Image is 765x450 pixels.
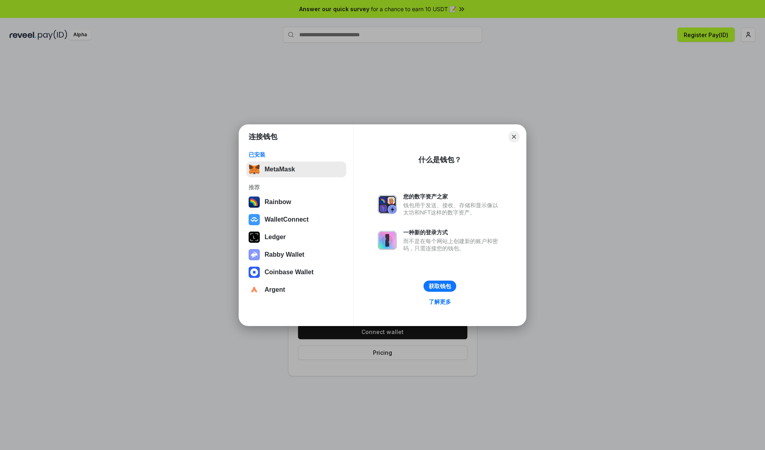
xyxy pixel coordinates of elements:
[246,161,346,177] button: MetaMask
[403,202,502,216] div: 钱包用于发送、接收、存储和显示像以太坊和NFT这样的数字资产。
[246,194,346,210] button: Rainbow
[429,283,451,290] div: 获取钱包
[508,131,520,142] button: Close
[249,164,260,175] img: svg+xml,%3Csvg%20fill%3D%22none%22%20height%3D%2233%22%20viewBox%3D%220%200%2035%2033%22%20width%...
[249,214,260,225] img: svg+xml,%3Csvg%20width%3D%2228%22%20height%3D%2228%22%20viewBox%3D%220%200%2028%2028%22%20fill%3D...
[249,284,260,295] img: svg+xml,%3Csvg%20width%3D%2228%22%20height%3D%2228%22%20viewBox%3D%220%200%2028%2028%22%20fill%3D...
[403,193,502,200] div: 您的数字资产之家
[424,281,456,292] button: 获取钱包
[429,298,451,305] div: 了解更多
[265,286,285,293] div: Argent
[265,251,304,258] div: Rabby Wallet
[249,184,344,191] div: 推荐
[246,247,346,263] button: Rabby Wallet
[249,249,260,260] img: svg+xml,%3Csvg%20xmlns%3D%22http%3A%2F%2Fwww.w3.org%2F2000%2Fsvg%22%20fill%3D%22none%22%20viewBox...
[249,267,260,278] img: svg+xml,%3Csvg%20width%3D%2228%22%20height%3D%2228%22%20viewBox%3D%220%200%2028%2028%22%20fill%3D...
[378,231,397,250] img: svg+xml,%3Csvg%20xmlns%3D%22http%3A%2F%2Fwww.w3.org%2F2000%2Fsvg%22%20fill%3D%22none%22%20viewBox...
[265,198,291,206] div: Rainbow
[403,238,502,252] div: 而不是在每个网站上创建新的账户和密码，只需连接您的钱包。
[265,234,286,241] div: Ledger
[246,212,346,228] button: WalletConnect
[418,155,461,165] div: 什么是钱包？
[249,132,277,141] h1: 连接钱包
[378,195,397,214] img: svg+xml,%3Csvg%20xmlns%3D%22http%3A%2F%2Fwww.w3.org%2F2000%2Fsvg%22%20fill%3D%22none%22%20viewBox...
[424,297,456,307] a: 了解更多
[246,282,346,298] button: Argent
[265,216,309,223] div: WalletConnect
[403,229,502,236] div: 一种新的登录方式
[246,229,346,245] button: Ledger
[265,269,314,276] div: Coinbase Wallet
[265,166,295,173] div: MetaMask
[249,197,260,208] img: svg+xml,%3Csvg%20width%3D%22120%22%20height%3D%22120%22%20viewBox%3D%220%200%20120%20120%22%20fil...
[249,232,260,243] img: svg+xml,%3Csvg%20xmlns%3D%22http%3A%2F%2Fwww.w3.org%2F2000%2Fsvg%22%20width%3D%2228%22%20height%3...
[249,151,344,158] div: 已安装
[246,264,346,280] button: Coinbase Wallet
